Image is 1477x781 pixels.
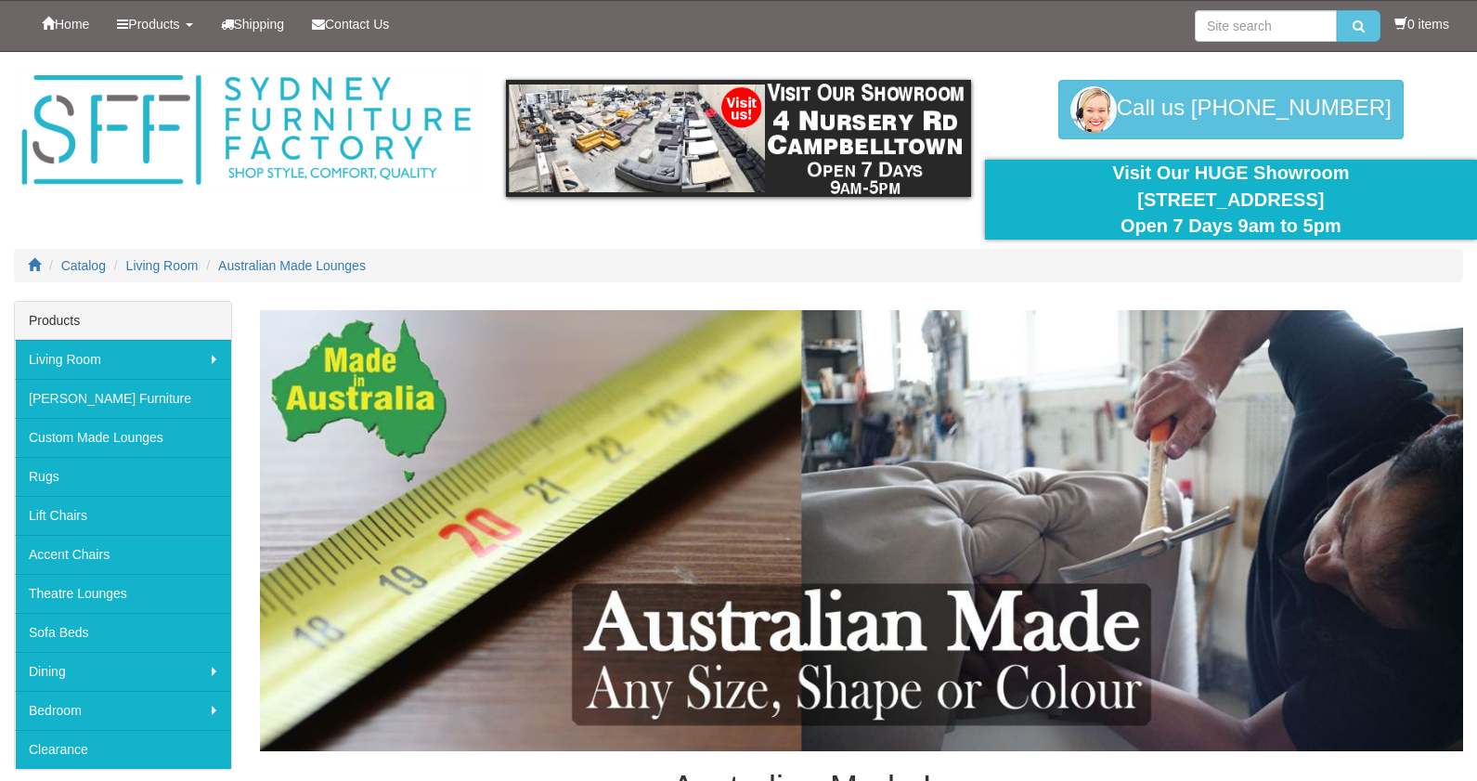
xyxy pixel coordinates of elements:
[128,17,179,32] span: Products
[298,1,403,47] a: Contact Us
[15,418,231,457] a: Custom Made Lounges
[325,17,389,32] span: Contact Us
[234,17,285,32] span: Shipping
[103,1,206,47] a: Products
[15,613,231,652] a: Sofa Beds
[15,302,231,340] div: Products
[506,80,970,197] img: showroom.gif
[15,457,231,496] a: Rugs
[126,258,199,273] a: Living Room
[55,17,89,32] span: Home
[15,496,231,535] a: Lift Chairs
[15,691,231,730] a: Bedroom
[28,1,103,47] a: Home
[207,1,299,47] a: Shipping
[15,340,231,379] a: Living Room
[61,258,106,273] a: Catalog
[15,574,231,613] a: Theatre Lounges
[218,258,366,273] a: Australian Made Lounges
[1195,10,1337,42] input: Site search
[1394,15,1449,33] li: 0 items
[15,652,231,691] a: Dining
[15,379,231,418] a: [PERSON_NAME] Furniture
[15,535,231,574] a: Accent Chairs
[999,160,1463,240] div: Visit Our HUGE Showroom [STREET_ADDRESS] Open 7 Days 9am to 5pm
[260,310,1463,751] img: Australian Made Lounges
[15,730,231,769] a: Clearance
[14,71,478,190] img: Sydney Furniture Factory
